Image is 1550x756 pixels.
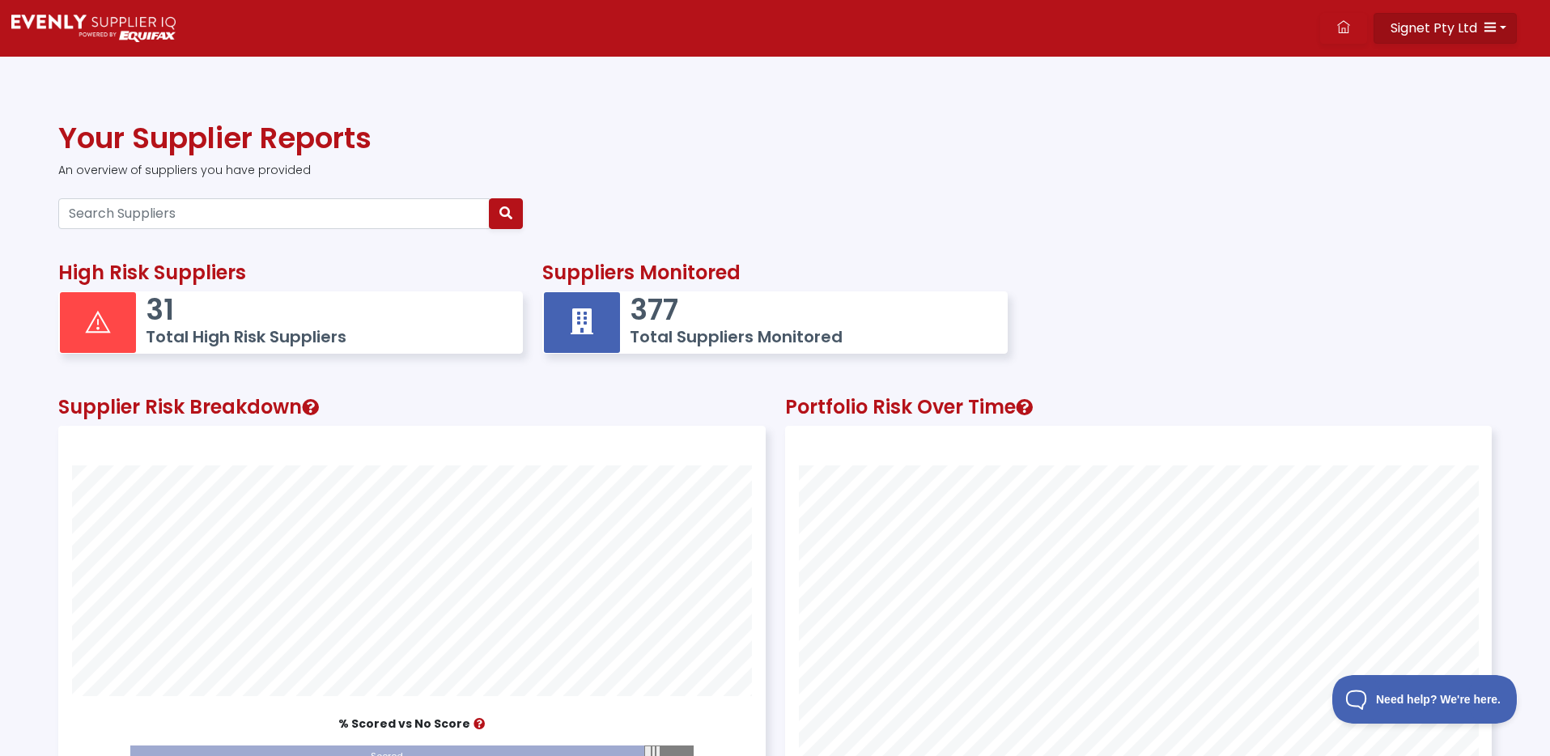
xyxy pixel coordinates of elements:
[1391,19,1477,37] span: Signet Pty Ltd
[58,198,490,229] input: Search Suppliers
[1332,675,1518,724] iframe: Toggle Customer Support
[58,162,1492,179] p: An overview of suppliers you have provided
[1374,13,1517,44] button: Signet Pty Ltd
[542,261,1007,285] h2: Suppliers Monitored
[11,15,176,42] img: Supply Predict
[62,716,762,733] p: % Scored vs No Score
[630,327,991,346] h5: Total Suppliers Monitored
[58,396,766,419] h2: Supplier Risk Breakdown
[58,261,523,285] h2: High Risk Suppliers
[146,327,507,346] h5: Total High Risk Suppliers
[785,396,1493,419] h2: Portfolio Risk Over Time
[630,292,991,327] p: 377
[58,117,372,159] span: Your Supplier Reports
[146,292,507,327] p: 31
